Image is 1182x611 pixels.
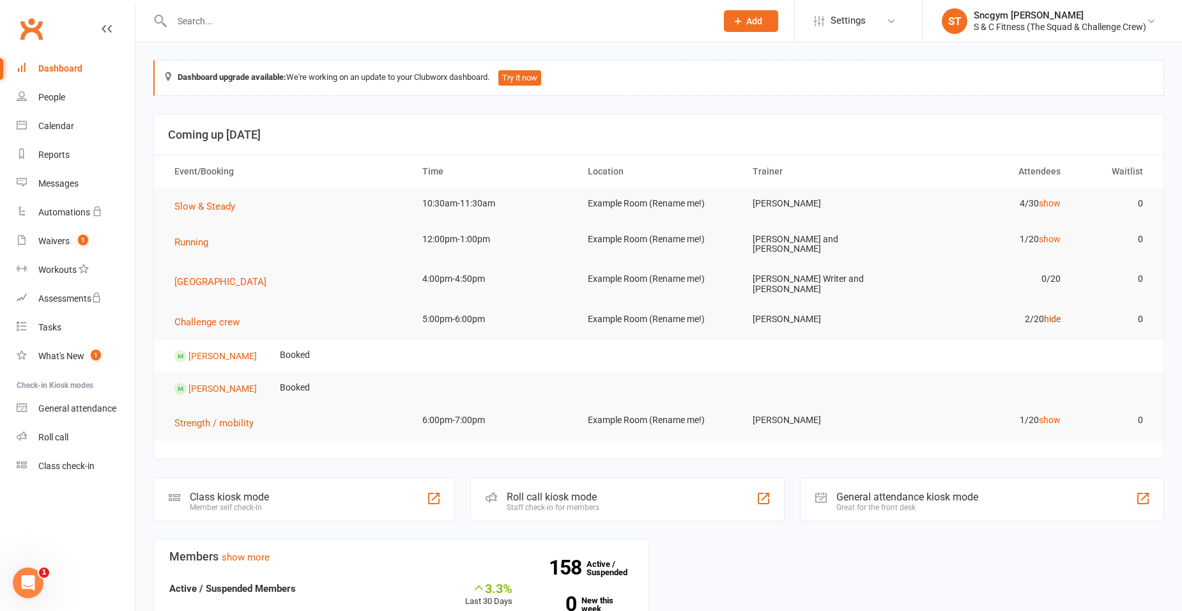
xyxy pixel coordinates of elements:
a: show [1039,234,1061,244]
a: Class kiosk mode [17,452,135,481]
div: What's New [38,351,84,361]
strong: Active / Suspended Members [169,583,296,594]
td: 1/20 [907,405,1072,435]
a: hide [1044,314,1061,324]
td: Example Room (Rename me!) [576,264,742,294]
button: Add [724,10,778,32]
div: Workouts [38,265,77,275]
th: Attendees [907,155,1072,188]
div: General attendance [38,403,116,414]
td: 0 [1072,405,1155,435]
strong: 158 [549,558,587,577]
div: People [38,92,65,102]
span: 1 [78,235,88,245]
div: Class check-in [38,461,95,471]
td: 4:00pm-4:50pm [411,264,576,294]
td: 12:00pm-1:00pm [411,224,576,254]
div: Roll call kiosk mode [507,491,599,503]
span: Settings [831,6,866,35]
div: General attendance kiosk mode [836,491,978,503]
a: People [17,83,135,112]
a: show [1039,415,1061,425]
a: 158Active / Suspended [587,550,643,586]
td: 0/20 [907,264,1072,294]
a: [PERSON_NAME] [188,383,257,394]
a: Reports [17,141,135,169]
div: Great for the front desk [836,503,978,512]
span: 1 [91,350,101,360]
a: Roll call [17,423,135,452]
span: Strength / mobility [174,417,254,429]
span: [GEOGRAPHIC_DATA] [174,276,266,288]
div: Staff check-in for members [507,503,599,512]
button: Try it now [498,70,541,86]
td: 0 [1072,264,1155,294]
input: Search... [168,12,707,30]
td: [PERSON_NAME] Writer and [PERSON_NAME] [741,264,907,304]
a: Tasks [17,313,135,342]
div: Reports [38,150,70,160]
button: Running [174,235,217,250]
button: Slow & Steady [174,199,244,214]
div: Messages [38,178,79,189]
td: Example Room (Rename me!) [576,405,742,435]
h3: Members [169,550,633,563]
button: [GEOGRAPHIC_DATA] [174,274,275,290]
td: 0 [1072,224,1155,254]
td: 2/20 [907,304,1072,334]
span: Challenge crew [174,316,240,328]
h3: Coming up [DATE] [168,128,1149,141]
div: 3.3% [465,581,512,595]
th: Location [576,155,742,188]
a: Assessments [17,284,135,313]
a: General attendance kiosk mode [17,394,135,423]
td: 0 [1072,304,1155,334]
div: We're working on an update to your Clubworx dashboard. [153,60,1164,96]
td: [PERSON_NAME] [741,405,907,435]
td: [PERSON_NAME] [741,189,907,219]
th: Time [411,155,576,188]
td: 1/20 [907,224,1072,254]
td: 0 [1072,189,1155,219]
div: Last 30 Days [465,581,512,608]
td: Example Room (Rename me!) [576,304,742,334]
th: Trainer [741,155,907,188]
a: Workouts [17,256,135,284]
div: Automations [38,207,90,217]
iframe: Intercom live chat [13,568,43,598]
div: S & C Fitness (The Squad & Challenge Crew) [974,21,1146,33]
span: Running [174,236,208,248]
div: Roll call [38,432,68,442]
div: Dashboard [38,63,82,73]
a: Messages [17,169,135,198]
div: ST [942,8,967,34]
td: 10:30am-11:30am [411,189,576,219]
span: Slow & Steady [174,201,235,212]
td: 6:00pm-7:00pm [411,405,576,435]
div: Waivers [38,236,70,246]
td: 5:00pm-6:00pm [411,304,576,334]
a: What's New1 [17,342,135,371]
th: Waitlist [1072,155,1155,188]
a: [PERSON_NAME] [188,351,257,361]
a: Calendar [17,112,135,141]
a: show more [222,552,270,563]
div: Member self check-in [190,503,269,512]
div: Assessments [38,293,102,304]
strong: Dashboard upgrade available: [178,72,286,82]
a: Waivers 1 [17,227,135,256]
a: Dashboard [17,54,135,83]
div: Class kiosk mode [190,491,269,503]
a: Clubworx [15,13,47,45]
a: Automations [17,198,135,227]
td: 4/30 [907,189,1072,219]
div: Sncgym [PERSON_NAME] [974,10,1146,21]
a: show [1039,198,1061,208]
td: Booked [268,373,321,403]
td: Example Room (Rename me!) [576,189,742,219]
div: Tasks [38,322,61,332]
th: Event/Booking [163,155,411,188]
button: Challenge crew [174,314,249,330]
span: Add [746,16,762,26]
td: Booked [268,340,321,370]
